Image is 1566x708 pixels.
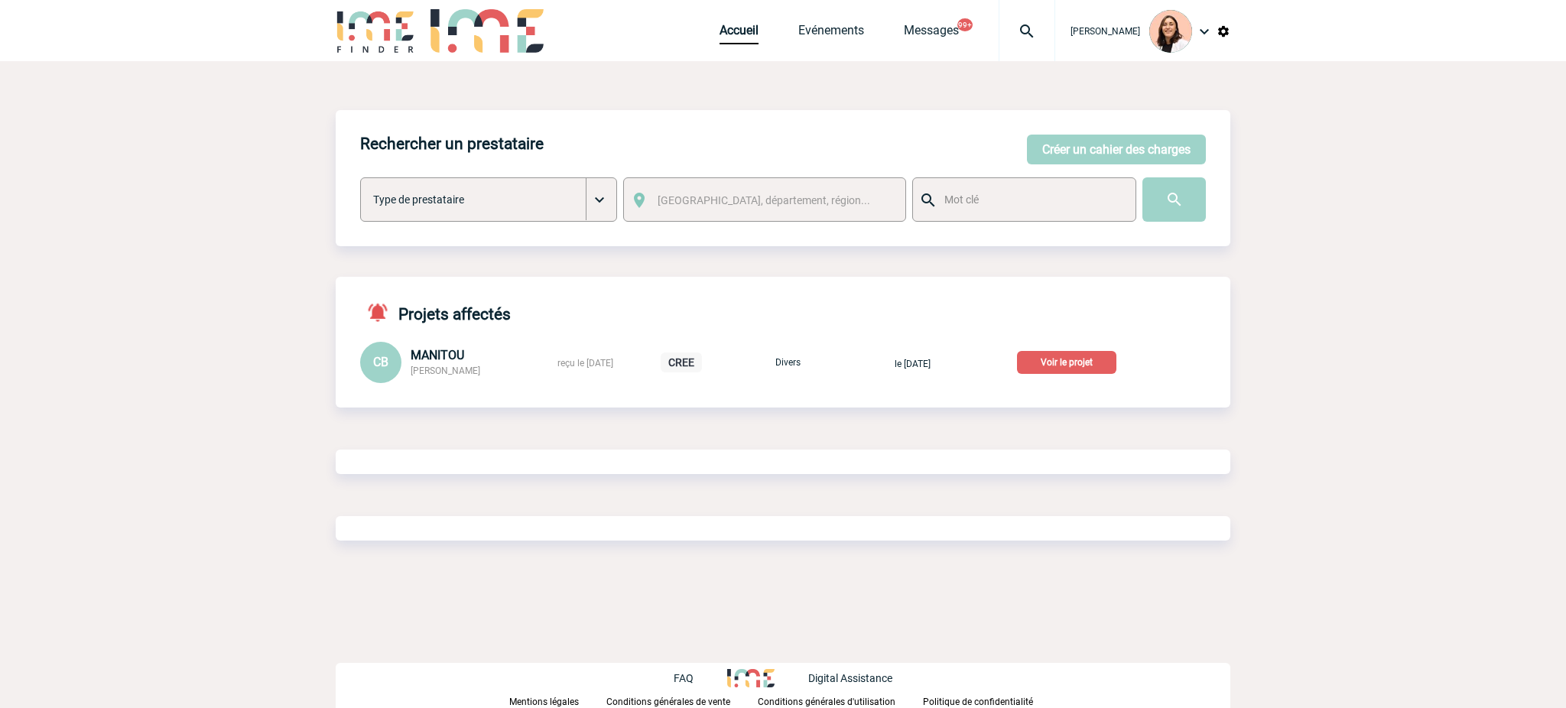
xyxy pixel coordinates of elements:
img: notifications-active-24-px-r.png [366,301,398,323]
span: reçu le [DATE] [557,358,613,369]
a: Accueil [720,23,759,44]
a: Politique de confidentialité [923,693,1058,708]
a: Messages [904,23,959,44]
p: Digital Assistance [808,672,892,684]
img: 129834-0.png [1149,10,1192,53]
p: FAQ [674,672,694,684]
h4: Rechercher un prestataire [360,135,544,153]
span: [GEOGRAPHIC_DATA], département, région... [658,194,870,206]
a: Conditions générales de vente [606,693,758,708]
input: Submit [1142,177,1206,222]
span: [PERSON_NAME] [1071,26,1140,37]
a: Voir le projet [1017,354,1123,369]
p: Divers [749,357,826,368]
p: Politique de confidentialité [923,697,1033,707]
img: http://www.idealmeetingsevents.fr/ [727,669,775,687]
p: CREE [661,352,702,372]
a: Evénements [798,23,864,44]
p: Voir le projet [1017,351,1116,374]
span: [PERSON_NAME] [411,365,480,376]
a: FAQ [674,670,727,684]
span: CB [373,355,388,369]
input: Mot clé [941,190,1122,209]
button: 99+ [957,18,973,31]
img: IME-Finder [336,9,415,53]
p: Conditions générales de vente [606,697,730,707]
h4: Projets affectés [360,301,511,323]
p: Mentions légales [509,697,579,707]
span: MANITOU [411,348,464,362]
p: Conditions générales d'utilisation [758,697,895,707]
a: Mentions légales [509,693,606,708]
a: Conditions générales d'utilisation [758,693,923,708]
span: le [DATE] [895,359,931,369]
